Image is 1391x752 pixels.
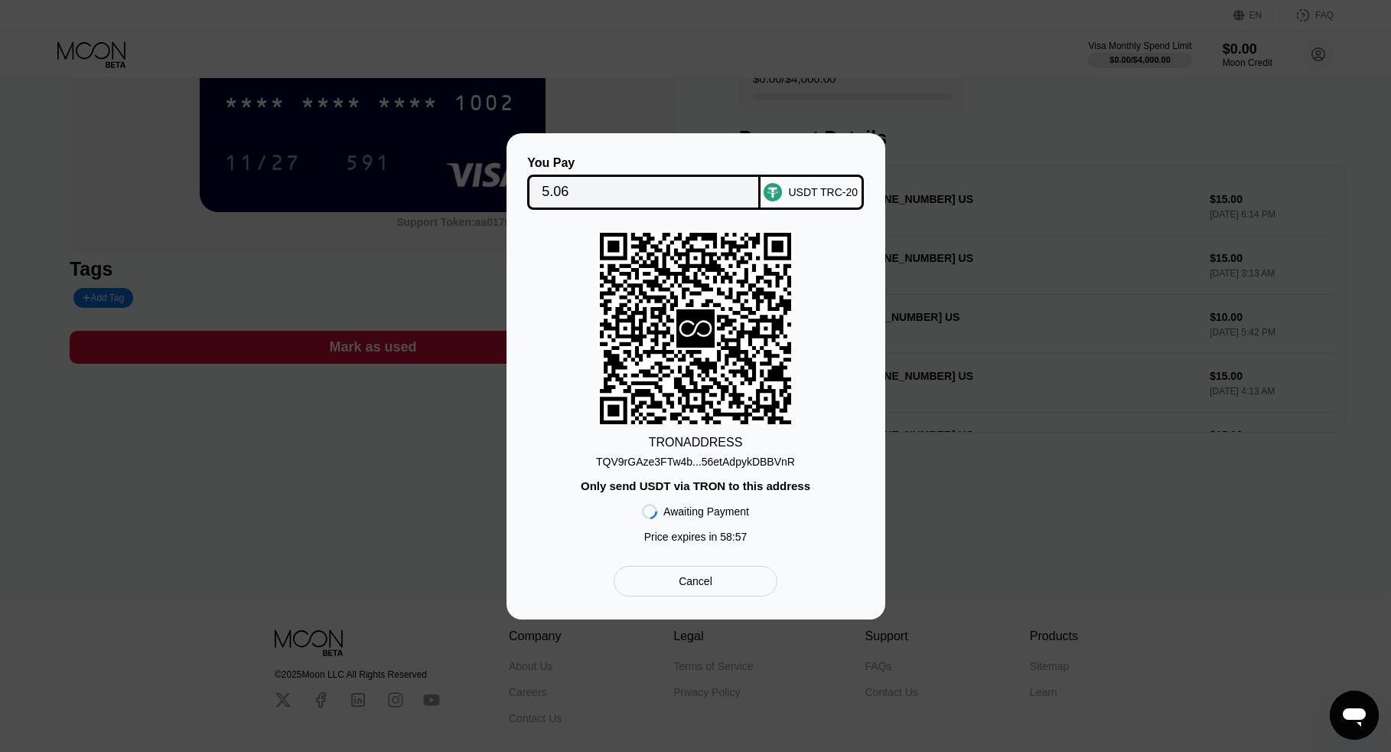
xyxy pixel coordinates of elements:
[788,186,858,198] div: USDT TRC-20
[596,456,795,468] div: TQV9rGAze3FTw4b...56etAdpykDBBVnR
[649,436,743,450] div: TRON ADDRESS
[614,566,777,597] div: Cancel
[596,450,795,468] div: TQV9rGAze3FTw4b...56etAdpykDBBVnR
[1330,691,1379,740] iframe: Кнопка запуска окна обмена сообщениями
[720,531,747,543] span: 58 : 57
[679,574,712,588] div: Cancel
[529,156,862,210] div: You PayUSDT TRC-20
[581,479,810,492] div: Only send USDT via TRON to this address
[644,531,748,543] div: Price expires in
[663,505,749,518] div: Awaiting Payment
[527,156,761,170] div: You Pay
